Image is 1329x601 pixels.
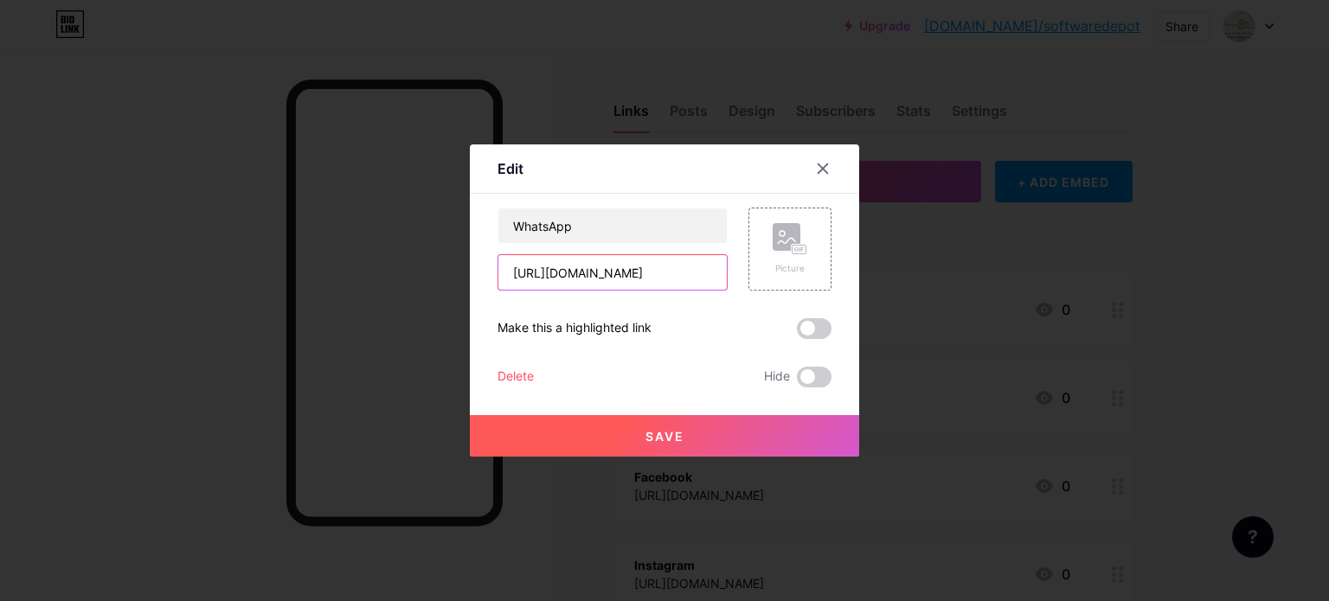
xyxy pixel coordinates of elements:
[764,367,790,387] span: Hide
[470,415,859,457] button: Save
[498,318,652,339] div: Make this a highlighted link
[498,208,727,243] input: Title
[645,429,684,444] span: Save
[498,158,523,179] div: Edit
[498,367,534,387] div: Delete
[498,255,727,290] input: URL
[773,262,807,275] div: Picture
